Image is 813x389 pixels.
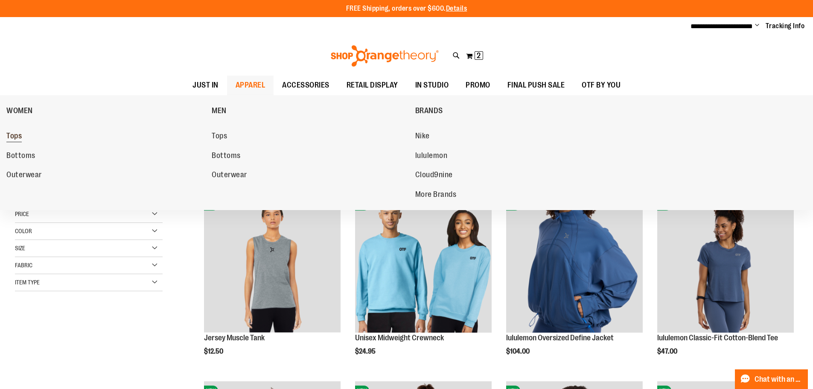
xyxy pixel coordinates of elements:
[355,196,492,334] a: Unisex Midweight CrewneckNEW
[755,22,759,30] button: Account menu
[351,192,496,377] div: product
[15,228,32,234] span: Color
[329,45,440,67] img: Shop Orangetheory
[466,76,490,95] span: PROMO
[415,170,453,181] span: Cloud9nine
[582,76,621,95] span: OTF BY YOU
[204,333,265,342] a: Jersey Muscle Tank
[766,21,805,31] a: Tracking Info
[653,192,798,377] div: product
[212,132,227,142] span: Tops
[236,76,265,95] span: APPAREL
[506,333,614,342] a: lululemon Oversized Define Jacket
[204,348,224,355] span: $12.50
[657,196,794,334] a: lululemon Classic-Fit Cotton-Blend TeeNEW
[506,196,643,334] a: lululemon Oversized Define JacketNEW
[204,196,341,334] a: Jersey Muscle TankNEW
[657,196,794,333] img: lululemon Classic-Fit Cotton-Blend Tee
[15,262,32,269] span: Fabric
[507,76,565,95] span: FINAL PUSH SALE
[6,132,22,142] span: Tops
[347,76,398,95] span: RETAIL DISPLAY
[6,170,42,181] span: Outerwear
[657,348,679,355] span: $47.00
[15,211,29,217] span: Price
[657,333,778,342] a: lululemon Classic-Fit Cotton-Blend Tee
[735,369,808,389] button: Chat with an Expert
[192,76,219,95] span: JUST IN
[282,76,329,95] span: ACCESSORIES
[446,5,467,12] a: Details
[415,190,457,201] span: More Brands
[212,151,241,162] span: Bottoms
[200,192,345,377] div: product
[506,348,531,355] span: $104.00
[502,192,647,377] div: product
[15,279,40,286] span: Item Type
[6,106,33,117] span: WOMEN
[346,4,467,14] p: FREE Shipping, orders over $600.
[204,196,341,333] img: Jersey Muscle Tank
[506,196,643,333] img: lululemon Oversized Define Jacket
[15,245,25,252] span: Size
[355,196,492,333] img: Unisex Midweight Crewneck
[355,333,444,342] a: Unisex Midweight Crewneck
[415,151,448,162] span: lululemon
[212,170,247,181] span: Outerwear
[755,375,803,383] span: Chat with an Expert
[6,151,35,162] span: Bottoms
[415,106,443,117] span: BRANDS
[355,348,377,355] span: $24.95
[477,51,481,60] span: 2
[415,76,449,95] span: IN STUDIO
[212,106,227,117] span: MEN
[415,132,430,142] span: Nike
